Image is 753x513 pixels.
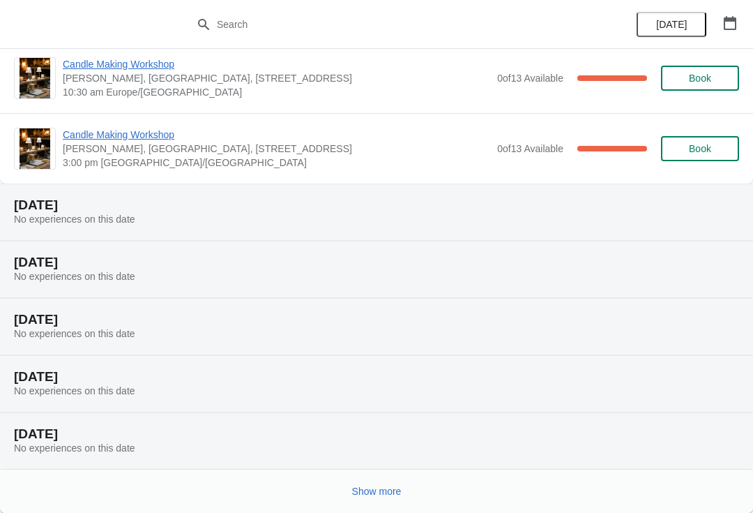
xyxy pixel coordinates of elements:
[637,12,706,37] button: [DATE]
[14,255,739,269] h2: [DATE]
[63,128,490,142] span: Candle Making Workshop
[656,19,687,30] span: [DATE]
[14,313,739,327] h2: [DATE]
[63,71,490,85] span: [PERSON_NAME], [GEOGRAPHIC_DATA], [STREET_ADDRESS]
[63,57,490,71] span: Candle Making Workshop
[661,136,739,161] button: Book
[352,486,402,497] span: Show more
[216,12,565,37] input: Search
[497,143,563,154] span: 0 of 13 Available
[20,128,50,169] img: Candle Making Workshop | Laura Fisher, Scrapps Hill Farm, 550 Worting Road, Basingstoke, RG23 8PU...
[14,214,135,225] span: No experiences on this date
[689,73,711,84] span: Book
[661,66,739,91] button: Book
[14,385,135,396] span: No experiences on this date
[63,142,490,156] span: [PERSON_NAME], [GEOGRAPHIC_DATA], [STREET_ADDRESS]
[14,328,135,339] span: No experiences on this date
[14,443,135,454] span: No experiences on this date
[20,58,50,98] img: Candle Making Workshop | Laura Fisher, Scrapps Hill Farm, 550 Worting Road, Basingstoke, RG23 8PU...
[63,85,490,99] span: 10:30 am Europe/[GEOGRAPHIC_DATA]
[63,156,490,170] span: 3:00 pm [GEOGRAPHIC_DATA]/[GEOGRAPHIC_DATA]
[14,271,135,282] span: No experiences on this date
[14,427,739,441] h2: [DATE]
[14,198,739,212] h2: [DATE]
[497,73,563,84] span: 0 of 13 Available
[347,479,407,504] button: Show more
[689,143,711,154] span: Book
[14,370,739,384] h2: [DATE]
